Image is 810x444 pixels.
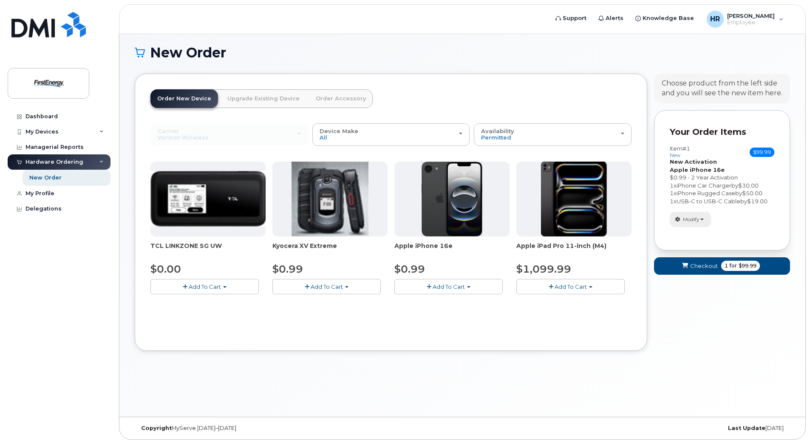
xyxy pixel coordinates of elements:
button: Device Make All [312,123,470,145]
strong: Apple iPhone 16e [670,166,725,173]
a: Order New Device [150,89,218,108]
span: Add To Cart [433,283,465,290]
span: $30.00 [738,182,759,189]
span: USB-C to USB-C Cable [677,198,740,205]
span: iPhone Rugged Case [677,190,735,196]
div: $0.99 - 2 Year Activation [670,174,774,182]
span: Add To Cart [189,283,221,290]
button: Availability Permitted [474,123,632,145]
span: #1 [683,145,690,152]
span: $19.00 [747,198,768,205]
span: $99.99 [739,262,756,270]
span: $0.99 [272,263,303,275]
div: TCL LINKZONE 5G UW [150,242,266,259]
div: Apple iPad Pro 11-inch (M4) [516,242,632,259]
p: Your Order Items [670,126,774,138]
h3: Item [670,145,690,158]
span: for [728,262,739,270]
small: new [670,152,680,158]
span: Modify [683,216,700,223]
span: $0.99 [394,263,425,275]
div: x by [670,182,774,190]
button: Add To Cart [272,279,381,294]
strong: New Activation [670,158,717,165]
button: Checkout 1 for $99.99 [654,257,790,275]
div: x by [670,189,774,197]
span: Device Make [320,128,358,134]
span: $50.00 [742,190,762,196]
span: 1 [670,190,674,196]
div: Kyocera XV Extreme [272,242,388,259]
img: linkzone5g.png [150,171,266,227]
div: x by [670,197,774,205]
button: Add To Cart [150,279,259,294]
button: Modify [670,212,711,227]
h1: New Order [135,45,790,60]
strong: Copyright [141,425,172,431]
a: Upgrade Existing Device [221,89,306,108]
div: MyServe [DATE]–[DATE] [135,425,353,432]
img: iphone16e.png [422,162,483,236]
span: 1 [670,182,674,189]
span: All [320,134,327,141]
span: $1,099.99 [516,263,571,275]
button: Add To Cart [394,279,503,294]
div: [DATE] [572,425,790,432]
span: iPhone Car Charger [677,182,731,189]
div: Choose product from the left side and you will see the new item here. [662,79,782,98]
span: 1 [725,262,728,270]
span: $0.00 [150,263,181,275]
span: Add To Cart [555,283,587,290]
img: xvextreme.gif [292,162,368,236]
a: Order Accessory [309,89,373,108]
span: 1 [670,198,674,205]
span: $99.99 [750,148,774,157]
span: Permitted [481,134,511,141]
span: Availability [481,128,514,134]
iframe: Messenger Launcher [773,407,804,438]
div: Apple iPhone 16e [394,242,510,259]
strong: Last Update [728,425,765,431]
span: Add To Cart [311,283,343,290]
button: Add To Cart [516,279,625,294]
span: Checkout [690,262,718,270]
img: ipad_pro_11_m4.png [541,162,607,236]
